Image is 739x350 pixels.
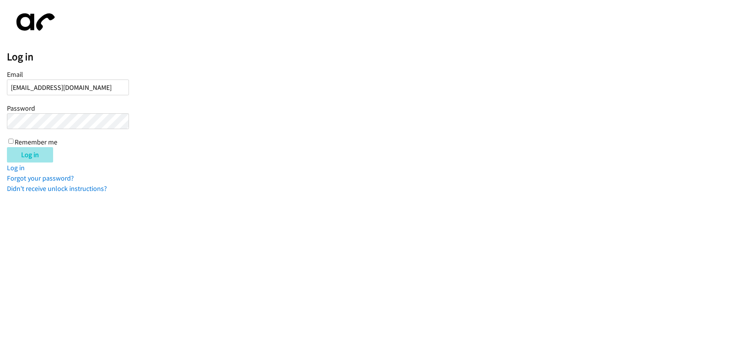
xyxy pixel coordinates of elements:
label: Remember me [15,138,57,146]
h2: Log in [7,50,739,63]
img: aphone-8a226864a2ddd6a5e75d1ebefc011f4aa8f32683c2d82f3fb0802fe031f96514.svg [7,7,61,37]
input: Log in [7,147,53,163]
a: Log in [7,163,25,172]
label: Password [7,104,35,113]
a: Forgot your password? [7,174,74,182]
a: Didn't receive unlock instructions? [7,184,107,193]
label: Email [7,70,23,79]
